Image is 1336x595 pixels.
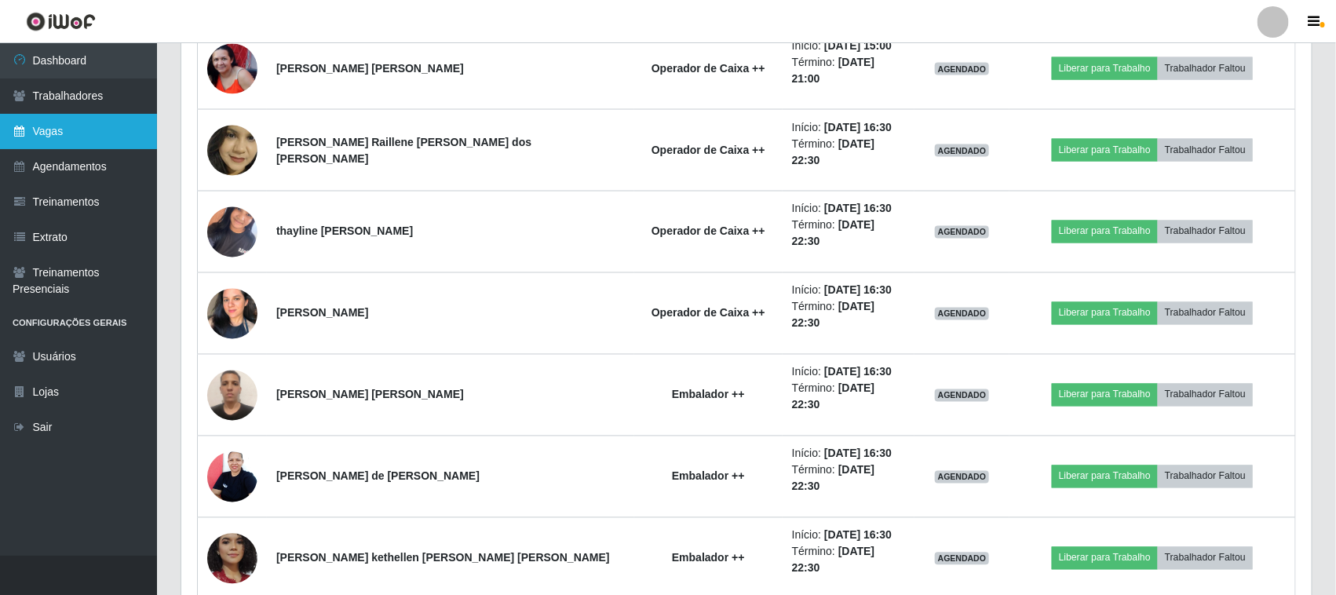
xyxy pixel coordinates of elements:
strong: [PERSON_NAME] [PERSON_NAME] [276,62,464,75]
li: Término: [792,299,905,332]
li: Início: [792,446,905,462]
li: Término: [792,462,905,495]
li: Início: [792,283,905,299]
strong: [PERSON_NAME] kethellen [PERSON_NAME] [PERSON_NAME] [276,552,610,564]
span: AGENDADO [935,226,990,239]
button: Liberar para Trabalho [1052,547,1158,569]
button: Liberar para Trabalho [1052,221,1158,243]
strong: [PERSON_NAME] [PERSON_NAME] [276,389,464,401]
button: Trabalhador Faltou [1158,465,1253,487]
button: Trabalhador Faltou [1158,57,1253,79]
strong: Embalador ++ [672,470,745,483]
img: 1743338839822.jpeg [207,44,257,94]
span: AGENDADO [935,471,990,484]
li: Término: [792,54,905,87]
time: [DATE] 16:30 [824,529,892,542]
li: Início: [792,364,905,381]
button: Trabalhador Faltou [1158,302,1253,324]
img: 1733585220712.jpeg [207,278,257,349]
strong: Operador de Caixa ++ [652,144,765,156]
button: Liberar para Trabalho [1052,302,1158,324]
strong: [PERSON_NAME] [276,307,368,319]
span: AGENDADO [935,144,990,157]
img: 1756739196357.jpeg [207,117,257,184]
li: Término: [792,381,905,414]
span: AGENDADO [935,63,990,75]
time: [DATE] 16:30 [824,121,892,133]
time: [DATE] 16:30 [824,447,892,460]
li: Término: [792,544,905,577]
img: CoreUI Logo [26,12,96,31]
strong: Embalador ++ [672,389,745,401]
li: Início: [792,201,905,217]
button: Liberar para Trabalho [1052,57,1158,79]
span: AGENDADO [935,308,990,320]
strong: Operador de Caixa ++ [652,307,765,319]
strong: thayline [PERSON_NAME] [276,225,413,238]
li: Término: [792,217,905,250]
button: Trabalhador Faltou [1158,221,1253,243]
strong: Embalador ++ [672,552,745,564]
time: [DATE] 16:30 [824,366,892,378]
img: 1742385063633.jpeg [207,199,257,265]
button: Trabalhador Faltou [1158,384,1253,406]
button: Liberar para Trabalho [1052,139,1158,161]
img: 1745348003536.jpeg [207,362,257,429]
span: AGENDADO [935,389,990,402]
strong: [PERSON_NAME] Raillene [PERSON_NAME] dos [PERSON_NAME] [276,136,531,165]
li: Início: [792,527,905,544]
button: Liberar para Trabalho [1052,465,1158,487]
button: Trabalhador Faltou [1158,139,1253,161]
strong: Operador de Caixa ++ [652,62,765,75]
time: [DATE] 16:30 [824,284,892,297]
button: Trabalhador Faltou [1158,547,1253,569]
li: Início: [792,38,905,54]
li: Início: [792,119,905,136]
time: [DATE] 15:00 [824,39,892,52]
strong: [PERSON_NAME] de [PERSON_NAME] [276,470,480,483]
time: [DATE] 16:30 [824,203,892,215]
img: 1705883176470.jpeg [207,444,257,510]
li: Término: [792,136,905,169]
button: Liberar para Trabalho [1052,384,1158,406]
span: AGENDADO [935,553,990,565]
strong: Operador de Caixa ++ [652,225,765,238]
